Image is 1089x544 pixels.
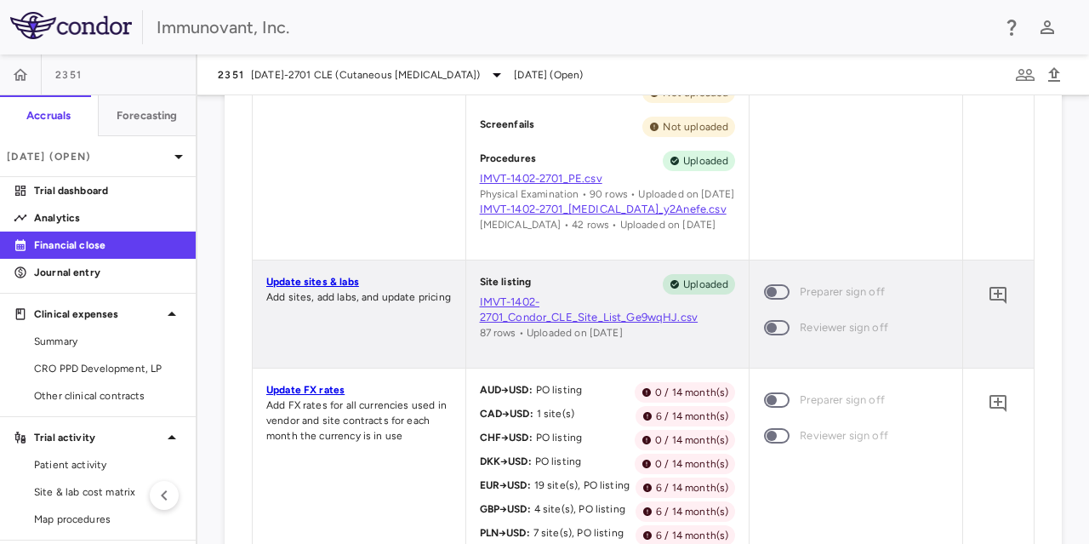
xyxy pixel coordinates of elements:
[649,480,735,495] span: 6 / 14 month(s)
[26,108,71,123] h6: Accruals
[480,274,532,295] p: Site listing
[984,389,1012,418] button: Add comment
[514,67,583,83] span: [DATE] (Open)
[531,479,630,491] span: 19 site(s), PO listing
[533,384,583,396] span: PO listing
[34,334,182,349] span: Summary
[266,384,345,396] a: Update FX rates
[34,183,182,198] p: Trial dashboard
[480,151,537,171] p: Procedures
[649,528,735,543] span: 6 / 14 month(s)
[480,188,735,200] span: Physical Examination • 90 rows • Uploaded on [DATE]
[266,291,451,303] span: Add sites, add labs, and update pricing
[34,210,182,226] p: Analytics
[34,512,182,527] span: Map procedures
[266,399,447,442] span: Add FX rates for all currencies used in vendor and site contracts for each month the currency is ...
[649,409,735,424] span: 6 / 14 month(s)
[480,479,531,491] span: EUR → USD :
[480,219,716,231] span: [MEDICAL_DATA] • 42 rows • Uploaded on [DATE]
[251,67,480,83] span: [DATE]-2701 CLE (Cutaneous [MEDICAL_DATA])
[218,68,244,82] span: 2351
[656,119,735,135] span: Not uploaded
[800,427,888,445] span: Reviewer sign off
[533,432,583,444] span: PO listing
[34,484,182,500] span: Site & lab cost matrix
[531,503,625,515] span: 4 site(s), PO listing
[7,149,168,164] p: [DATE] (Open)
[648,385,735,400] span: 0 / 14 month(s)
[480,202,736,217] a: IMVT-1402-2701_[MEDICAL_DATA]_y2Anefe.csv
[480,527,530,539] span: PLN → USD :
[480,295,736,325] a: IMVT-1402-2701_Condor_CLE_Site_List_Ge9wqHJ.csv
[480,408,533,420] span: CAD → USD :
[266,276,359,288] a: Update sites & labs
[533,408,574,420] span: 1 site(s)
[34,306,162,322] p: Clinical expenses
[480,432,533,444] span: CHF → USD :
[480,171,736,186] a: IMVT-1402-2701_PE.csv
[676,153,735,169] span: Uploaded
[676,277,735,292] span: Uploaded
[480,503,531,515] span: GBP → USD :
[480,117,535,137] p: Screenfails
[117,108,178,123] h6: Forecasting
[34,430,162,445] p: Trial activity
[480,384,533,396] span: AUD → USD :
[157,14,990,40] div: Immunovant, Inc.
[34,457,182,472] span: Patient activity
[532,455,582,467] span: PO listing
[988,393,1008,414] svg: Add comment
[480,455,532,467] span: DKK → USD :
[649,504,735,519] span: 6 / 14 month(s)
[34,388,182,404] span: Other clinical contracts
[648,432,735,448] span: 0 / 14 month(s)
[480,327,623,339] span: 87 rows • Uploaded on [DATE]
[988,285,1008,306] svg: Add comment
[800,391,885,409] span: Preparer sign off
[55,68,82,82] span: 2351
[10,12,132,39] img: logo-full-SnFGN8VE.png
[648,456,735,472] span: 0 / 14 month(s)
[34,361,182,376] span: CRO PPD Development, LP
[800,318,888,337] span: Reviewer sign off
[34,265,182,280] p: Journal entry
[984,281,1012,310] button: Add comment
[34,238,182,253] p: Financial close
[530,527,624,539] span: 7 site(s), PO listing
[800,283,885,301] span: Preparer sign off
